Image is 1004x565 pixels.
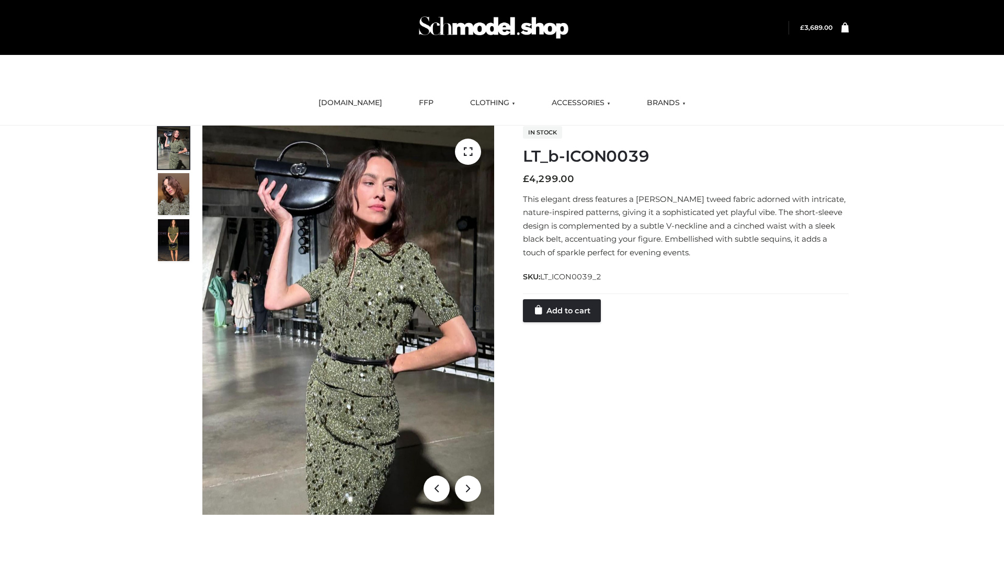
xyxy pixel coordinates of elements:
[523,173,574,185] bdi: 4,299.00
[462,92,523,115] a: CLOTHING
[411,92,441,115] a: FFP
[523,173,529,185] span: £
[800,24,832,31] bdi: 3,689.00
[800,24,804,31] span: £
[540,272,601,281] span: LT_ICON0039_2
[158,173,189,215] img: Screenshot-2024-10-29-at-7.00.03%E2%80%AFPM.jpg
[523,299,601,322] a: Add to cart
[523,147,849,166] h1: LT_b-ICON0039
[311,92,390,115] a: [DOMAIN_NAME]
[158,127,189,169] img: Screenshot-2024-10-29-at-6.59.56%E2%80%AFPM.jpg
[523,193,849,259] p: This elegant dress features a [PERSON_NAME] tweed fabric adorned with intricate, nature-inspired ...
[415,7,572,48] img: Schmodel Admin 964
[202,126,494,515] img: LT_b-ICON0039
[800,24,832,31] a: £3,689.00
[523,270,602,283] span: SKU:
[158,219,189,261] img: Screenshot-2024-10-29-at-7.00.09%E2%80%AFPM.jpg
[639,92,693,115] a: BRANDS
[523,126,562,139] span: In stock
[544,92,618,115] a: ACCESSORIES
